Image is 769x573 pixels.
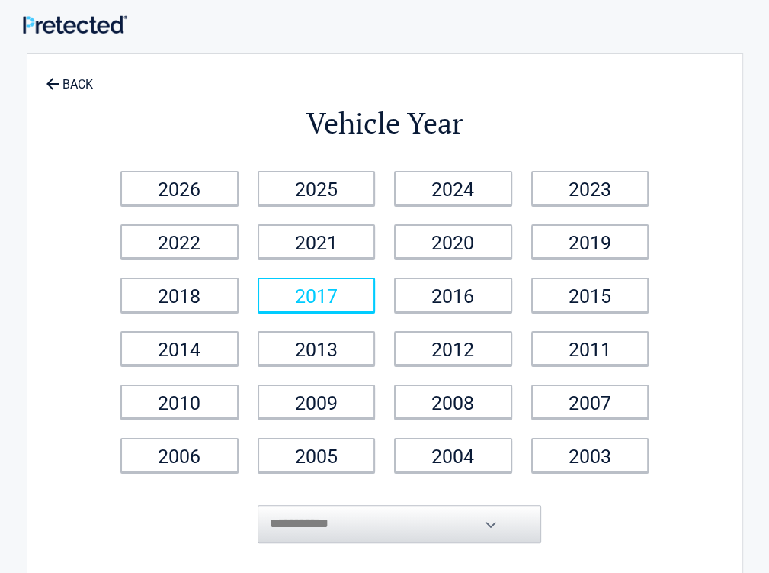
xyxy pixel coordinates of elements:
a: 2025 [258,171,376,205]
a: 2003 [531,438,649,472]
h2: Vehicle Year [111,104,658,143]
a: 2026 [120,171,239,205]
a: 2008 [394,385,512,419]
a: 2010 [120,385,239,419]
a: 2019 [531,224,649,259]
a: 2018 [120,278,239,312]
a: 2015 [531,278,649,312]
a: 2013 [258,331,376,365]
a: 2022 [120,224,239,259]
a: 2024 [394,171,512,205]
a: 2006 [120,438,239,472]
a: 2004 [394,438,512,472]
a: 2016 [394,278,512,312]
img: Main Logo [23,15,127,34]
a: 2023 [531,171,649,205]
a: 2005 [258,438,376,472]
a: 2011 [531,331,649,365]
a: 2009 [258,385,376,419]
a: 2014 [120,331,239,365]
a: 2017 [258,278,376,312]
a: 2020 [394,224,512,259]
a: 2007 [531,385,649,419]
a: BACK [43,64,96,91]
a: 2012 [394,331,512,365]
a: 2021 [258,224,376,259]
